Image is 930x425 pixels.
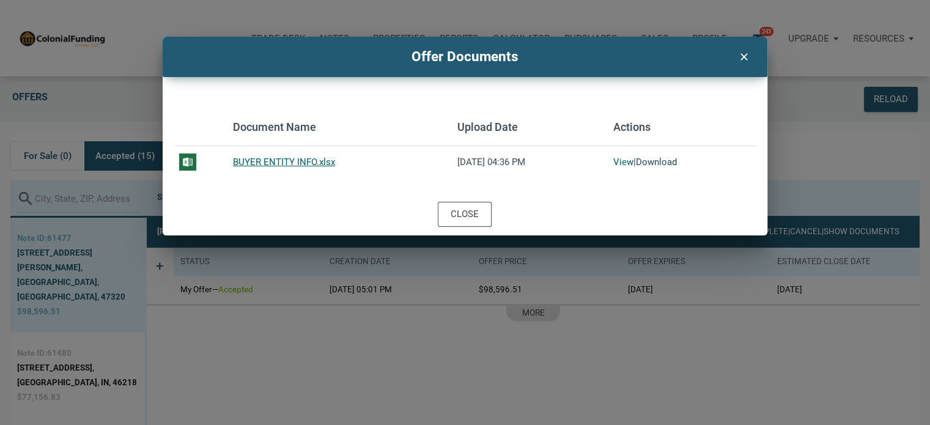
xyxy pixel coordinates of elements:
div: [DATE] 04:36 PM [457,157,603,168]
div: Actions [613,119,651,136]
div: | [613,157,751,168]
button: Close [438,202,492,227]
div: Upload Date [457,119,518,136]
div: Close [451,207,479,221]
a: Download [636,157,677,168]
a: BUYER ENTITY INFO.xlsx [233,157,335,168]
a: View [613,157,633,168]
div: Document Name [233,119,316,136]
img: excel.png [179,153,196,171]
